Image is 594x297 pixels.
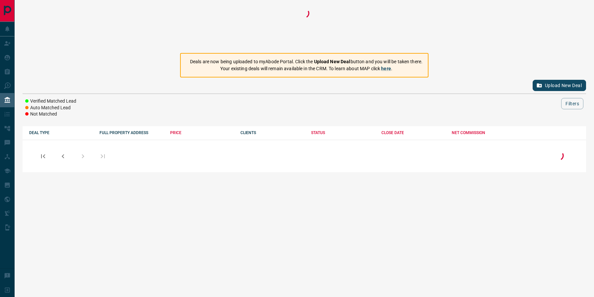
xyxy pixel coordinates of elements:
div: STATUS [311,130,375,135]
strong: Upload New Deal [314,59,351,64]
div: NET COMMISSION [452,130,515,135]
div: PRICE [170,130,234,135]
p: Deals are now being uploaded to myAbode Portal. Click the button and you will be taken there. [190,58,423,65]
div: Loading [552,149,565,163]
li: Verified Matched Lead [25,98,76,105]
p: Your existing deals will remain available in the CRM. To learn about MAP click . [190,65,423,72]
button: Filters [561,98,583,109]
li: Not Matched [25,111,76,118]
a: here [381,66,391,71]
li: Auto Matched Lead [25,105,76,111]
div: CLIENTS [240,130,304,135]
div: Loading [298,7,311,46]
div: CLOSE DATE [381,130,445,135]
div: DEAL TYPE [29,130,93,135]
button: Upload New Deal [533,80,586,91]
div: FULL PROPERTY ADDRESS [99,130,163,135]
